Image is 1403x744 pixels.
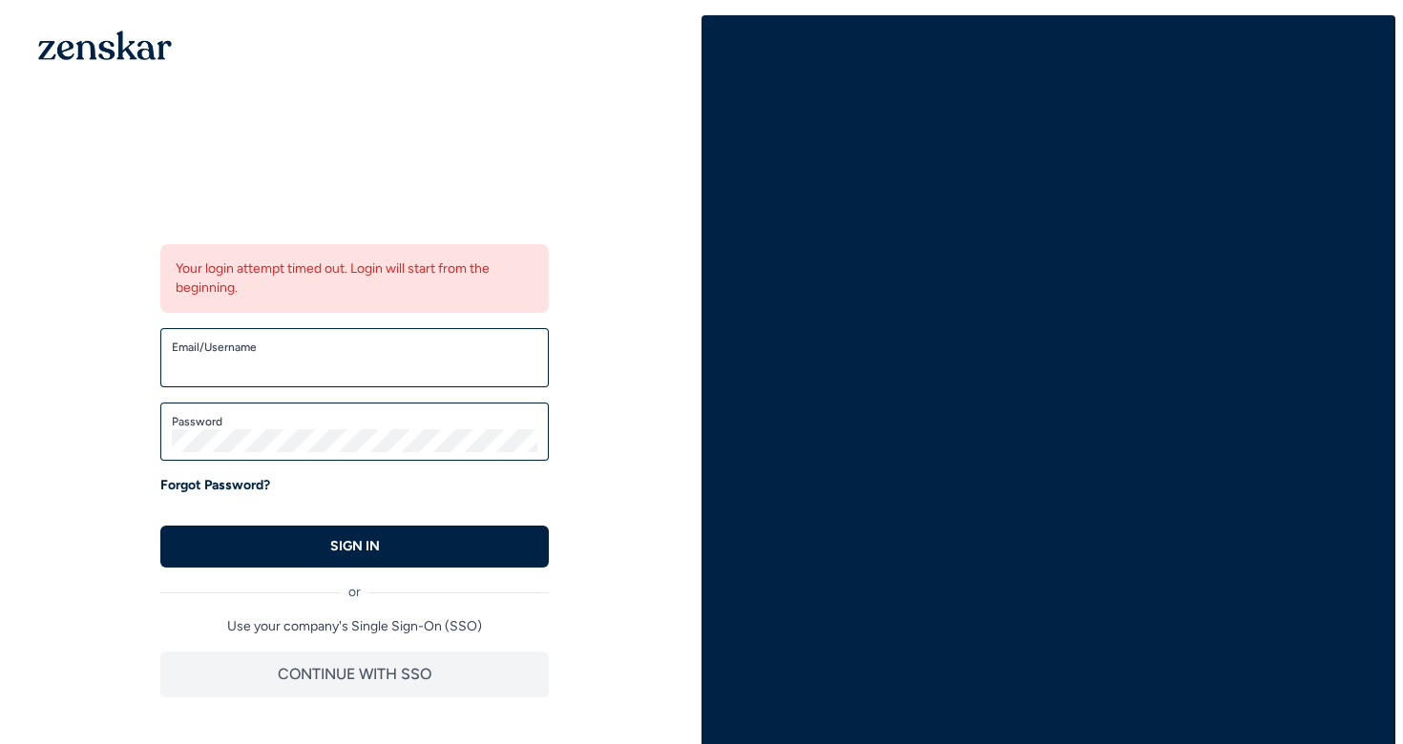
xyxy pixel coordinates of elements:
[160,651,549,697] button: CONTINUE WITH SSO
[160,617,549,636] p: Use your company's Single Sign-On (SSO)
[160,568,549,602] div: or
[172,340,537,355] label: Email/Username
[330,537,380,556] p: SIGN IN
[172,414,537,429] label: Password
[160,476,270,495] a: Forgot Password?
[160,526,549,568] button: SIGN IN
[160,244,549,313] div: Your login attempt timed out. Login will start from the beginning.
[38,31,172,60] img: 1OGAJ2xQqyY4LXKgY66KYq0eOWRCkrZdAb3gUhuVAqdWPZE9SRJmCz+oDMSn4zDLXe31Ii730ItAGKgCKgCCgCikA4Av8PJUP...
